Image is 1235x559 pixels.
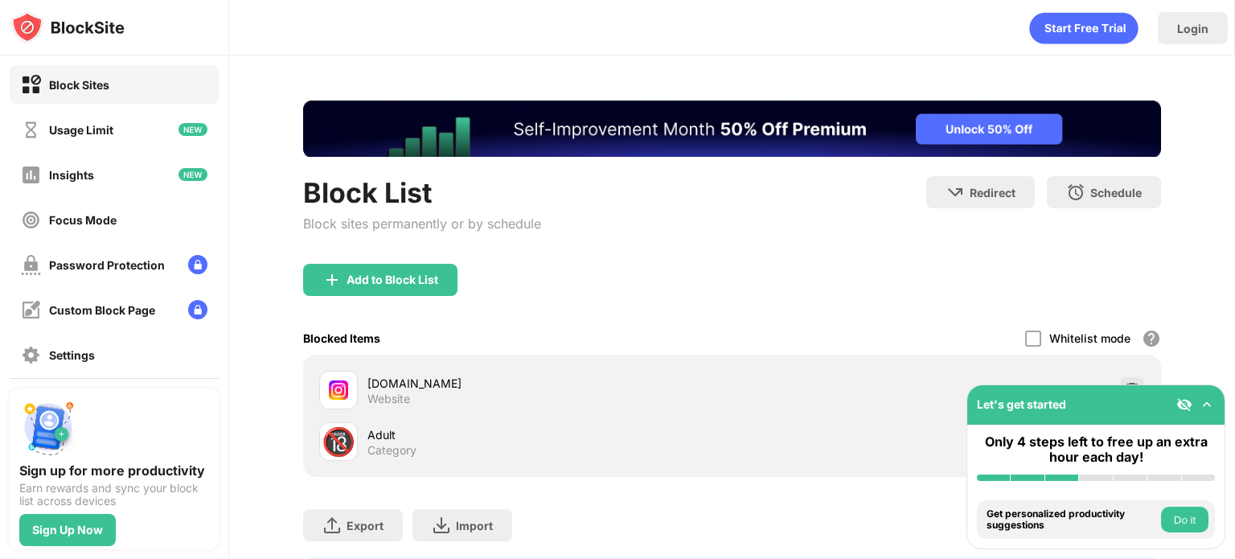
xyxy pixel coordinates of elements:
iframe: Banner [303,101,1161,157]
img: insights-off.svg [21,165,41,185]
div: Insights [49,168,94,182]
div: Earn rewards and sync your block list across devices [19,482,209,508]
img: settings-off.svg [21,345,41,365]
div: Settings [49,348,95,362]
div: Focus Mode [49,213,117,227]
div: Usage Limit [49,123,113,137]
div: Website [367,392,410,406]
img: eye-not-visible.svg [1176,397,1192,413]
img: omni-setup-toggle.svg [1199,397,1215,413]
div: Block Sites [49,78,109,92]
img: lock-menu.svg [188,300,207,319]
img: customize-block-page-off.svg [21,300,41,320]
div: Export [347,519,384,532]
div: Import [456,519,493,532]
div: Adult [367,426,732,443]
div: animation [1029,12,1139,44]
div: Login [1177,22,1208,35]
div: Custom Block Page [49,303,155,317]
div: Redirect [970,186,1015,199]
img: lock-menu.svg [188,255,207,274]
div: Sign up for more productivity [19,462,209,479]
img: favicons [329,380,348,400]
div: Password Protection [49,258,165,272]
div: Blocked Items [303,331,380,345]
div: 🔞 [322,425,355,458]
img: push-signup.svg [19,398,77,456]
div: Category [367,443,416,458]
button: Do it [1161,507,1208,532]
img: focus-off.svg [21,210,41,230]
img: time-usage-off.svg [21,120,41,140]
img: new-icon.svg [178,168,207,181]
div: Whitelist mode [1049,331,1130,345]
img: block-on.svg [21,75,41,95]
div: Schedule [1090,186,1142,199]
div: Add to Block List [347,273,438,286]
img: new-icon.svg [178,123,207,136]
div: Only 4 steps left to free up an extra hour each day! [977,434,1215,465]
div: Let's get started [977,397,1066,411]
div: Block List [303,176,541,209]
div: Sign Up Now [32,524,103,536]
div: Get personalized productivity suggestions [987,508,1157,532]
div: Block sites permanently or by schedule [303,216,541,232]
div: [DOMAIN_NAME] [367,375,732,392]
img: logo-blocksite.svg [11,11,125,43]
img: password-protection-off.svg [21,255,41,275]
